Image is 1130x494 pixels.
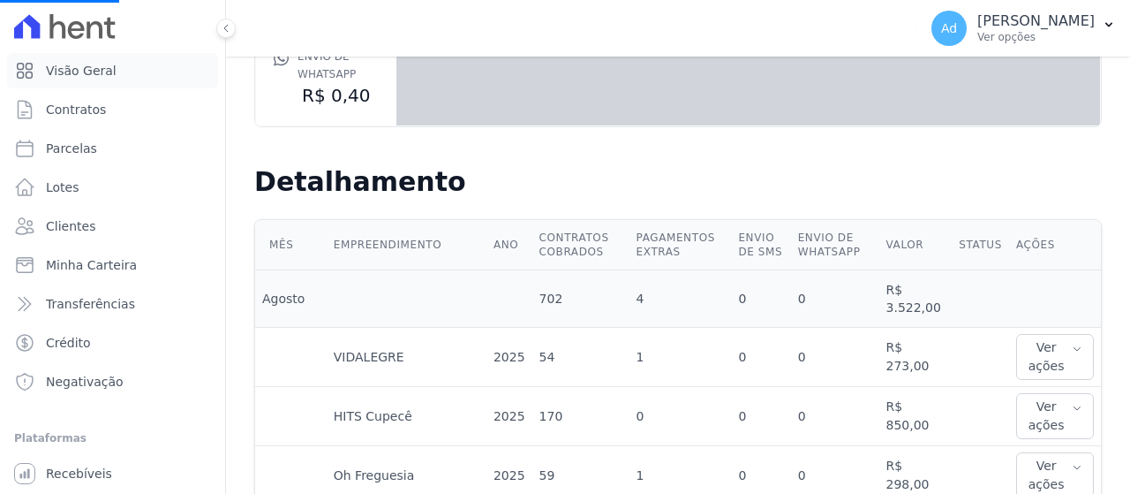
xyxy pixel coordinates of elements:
[46,465,112,483] span: Recebíveis
[1009,220,1101,270] th: Ações
[629,387,732,446] td: 0
[941,22,957,34] span: Ad
[879,328,953,387] td: R$ 273,00
[7,456,218,491] a: Recebíveis
[46,140,97,157] span: Parcelas
[274,83,379,108] dd: R$ 0,40
[917,4,1130,53] button: Ad [PERSON_NAME] Ver opções
[46,256,137,274] span: Minha Carteira
[298,48,378,83] span: Envio de Whatsapp
[629,220,732,270] th: Pagamentos extras
[791,387,879,446] td: 0
[629,270,732,328] td: 4
[46,334,91,352] span: Crédito
[731,328,790,387] td: 0
[7,286,218,322] a: Transferências
[1016,393,1094,439] button: Ver ações
[532,328,629,387] td: 54
[7,209,218,244] a: Clientes
[977,30,1095,44] p: Ver opções
[327,387,486,446] td: HITS Cupecê
[7,247,218,283] a: Minha Carteira
[629,328,732,387] td: 1
[879,387,953,446] td: R$ 850,00
[486,220,532,270] th: Ano
[46,217,95,235] span: Clientes
[7,131,218,166] a: Parcelas
[532,387,629,446] td: 170
[731,220,790,270] th: Envio de SMS
[731,387,790,446] td: 0
[46,62,117,80] span: Visão Geral
[255,270,327,328] td: Agosto
[7,53,218,88] a: Visão Geral
[879,220,953,270] th: Valor
[327,328,486,387] td: VIDALEGRE
[254,166,1102,198] h2: Detalhamento
[486,387,532,446] td: 2025
[1016,334,1094,380] button: Ver ações
[46,373,124,391] span: Negativação
[7,325,218,361] a: Crédito
[791,220,879,270] th: Envio de Whatsapp
[7,170,218,205] a: Lotes
[7,364,218,399] a: Negativação
[952,220,1009,270] th: Status
[532,270,629,328] td: 702
[46,101,106,118] span: Contratos
[14,428,211,449] div: Plataformas
[46,179,79,196] span: Lotes
[791,328,879,387] td: 0
[977,12,1095,30] p: [PERSON_NAME]
[879,270,953,328] td: R$ 3.522,00
[46,295,135,313] span: Transferências
[7,92,218,127] a: Contratos
[532,220,629,270] th: Contratos cobrados
[791,270,879,328] td: 0
[255,220,327,270] th: Mês
[486,328,532,387] td: 2025
[327,220,486,270] th: Empreendimento
[731,270,790,328] td: 0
